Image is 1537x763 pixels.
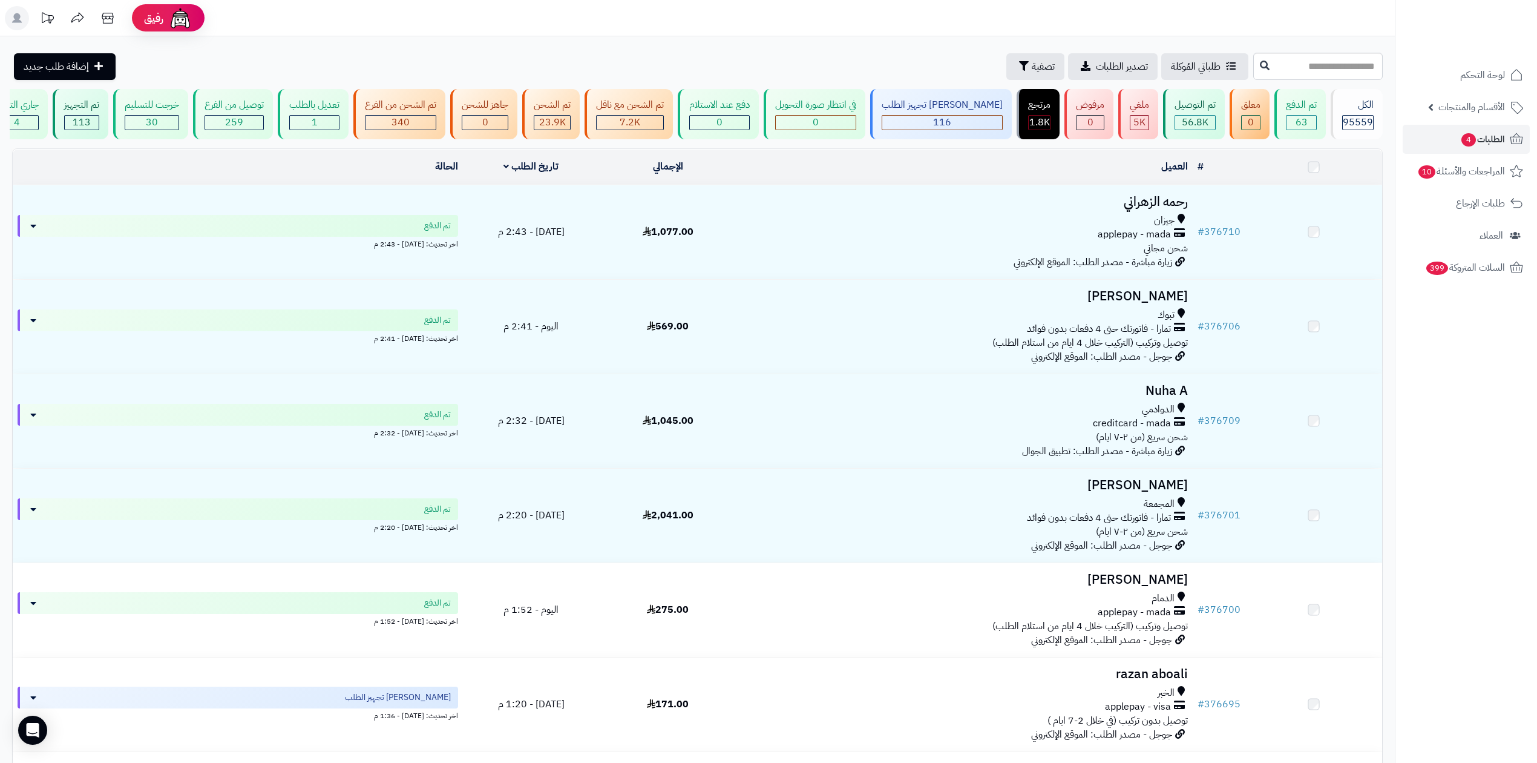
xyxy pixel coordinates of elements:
[1460,131,1505,148] span: الطلبات
[1241,98,1260,112] div: معلق
[1248,115,1254,130] span: 0
[1116,89,1161,139] a: ملغي 5K
[125,98,179,112] div: خرجت للتسليم
[1403,189,1530,218] a: طلبات الإرجاع
[1198,159,1204,174] a: #
[424,314,451,326] span: تم الدفع
[534,116,570,130] div: 23850
[1096,59,1148,74] span: تصدير الطلبات
[1286,98,1317,112] div: تم الدفع
[275,89,351,139] a: تعديل بالطلب 1
[1031,633,1172,647] span: جوجل - مصدر الطلب: الموقع الإلكتروني
[1286,116,1316,130] div: 63
[741,384,1188,398] h3: Nuha A
[1068,53,1158,80] a: تصدير الطلبات
[1198,414,1240,428] a: #376709
[18,716,47,745] div: Open Intercom Messenger
[761,89,868,139] a: في انتظار صورة التحويل 0
[503,603,559,617] span: اليوم - 1:52 م
[1198,603,1204,617] span: #
[18,331,458,344] div: اخر تحديث: [DATE] - 2:41 م
[498,508,565,523] span: [DATE] - 2:20 م
[1047,713,1188,728] span: توصيل بدون تركيب (في خلال 2-7 ايام )
[992,335,1188,350] span: توصيل وتركيب (التركيب خلال 4 ايام من استلام الطلب)
[690,116,749,130] div: 0
[1198,508,1204,523] span: #
[18,237,458,249] div: اخر تحديث: [DATE] - 2:43 م
[1027,322,1171,336] span: تمارا - فاتورتك حتى 4 دفعات بدون فوائد
[1175,98,1216,112] div: تم التوصيل
[1426,261,1449,276] span: 399
[1031,349,1172,364] span: جوجل - مصدر الطلب: الموقع الإلكتروني
[1198,603,1240,617] a: #376700
[14,115,20,130] span: 4
[1031,538,1172,553] span: جوجل - مصدر الطلب: الموقع الإلكتروني
[312,115,318,130] span: 1
[18,520,458,533] div: اخر تحديث: [DATE] - 2:20 م
[1096,524,1188,539] span: شحن سريع (من ٢-٧ ايام)
[18,426,458,438] div: اخر تحديث: [DATE] - 2:32 م
[813,115,819,130] span: 0
[1029,115,1050,130] span: 1.8K
[933,115,951,130] span: 116
[32,6,62,33] a: تحديثات المنصة
[289,98,339,112] div: تعديل بالطلب
[1198,225,1204,239] span: #
[24,59,89,74] span: إضافة طلب جديد
[1144,497,1175,511] span: المجمعة
[498,697,565,712] span: [DATE] - 1:20 م
[643,414,693,428] span: 1,045.00
[643,225,693,239] span: 1,077.00
[205,116,263,130] div: 259
[503,319,559,334] span: اليوم - 2:41 م
[50,89,111,139] a: تم التجهيز 113
[741,289,1188,303] h3: [PERSON_NAME]
[539,115,566,130] span: 23.9K
[1093,417,1171,431] span: creditcard - mada
[424,597,451,609] span: تم الدفع
[392,115,410,130] span: 340
[1403,157,1530,186] a: المراجعات والأسئلة10
[1403,61,1530,90] a: لوحة التحكم
[1105,700,1171,714] span: applepay - visa
[462,98,508,112] div: جاهز للشحن
[1027,511,1171,525] span: تمارا - فاتورتك حتى 4 دفعات بدون فوائد
[1198,225,1240,239] a: #376710
[647,603,689,617] span: 275.00
[1455,9,1526,35] img: logo-2.png
[1130,116,1149,130] div: 4985
[647,697,689,712] span: 171.00
[1161,53,1248,80] a: طلباتي المُوكلة
[1006,53,1064,80] button: تصفية
[146,115,158,130] span: 30
[1198,697,1240,712] a: #376695
[1461,133,1476,147] span: 4
[520,89,582,139] a: تم الشحن 23.9K
[1198,319,1240,334] a: #376706
[1425,259,1505,276] span: السلات المتروكة
[1087,115,1093,130] span: 0
[1152,592,1175,606] span: الدمام
[1272,89,1328,139] a: تم الدفع 63
[168,6,192,30] img: ai-face.png
[482,115,488,130] span: 0
[882,98,1003,112] div: [PERSON_NAME] تجهيز الطلب
[868,89,1014,139] a: [PERSON_NAME] تجهيز الطلب 116
[18,708,458,721] div: اخر تحديث: [DATE] - 1:36 م
[1198,697,1204,712] span: #
[1403,253,1530,282] a: السلات المتروكة399
[675,89,761,139] a: دفع عند الاستلام 0
[1227,89,1272,139] a: معلق 0
[1062,89,1116,139] a: مرفوض 0
[144,11,163,25] span: رفيق
[775,98,856,112] div: في انتظار صورة التحويل
[647,319,689,334] span: 569.00
[1403,125,1530,154] a: الطلبات4
[111,89,191,139] a: خرجت للتسليم 30
[1175,116,1215,130] div: 56759
[290,116,339,130] div: 1
[1014,255,1172,269] span: زيارة مباشرة - مصدر الطلب: الموقع الإلكتروني
[1456,195,1505,212] span: طلبات الإرجاع
[1031,727,1172,742] span: جوجل - مصدر الطلب: الموقع الإلكتروني
[1028,98,1050,112] div: مرتجع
